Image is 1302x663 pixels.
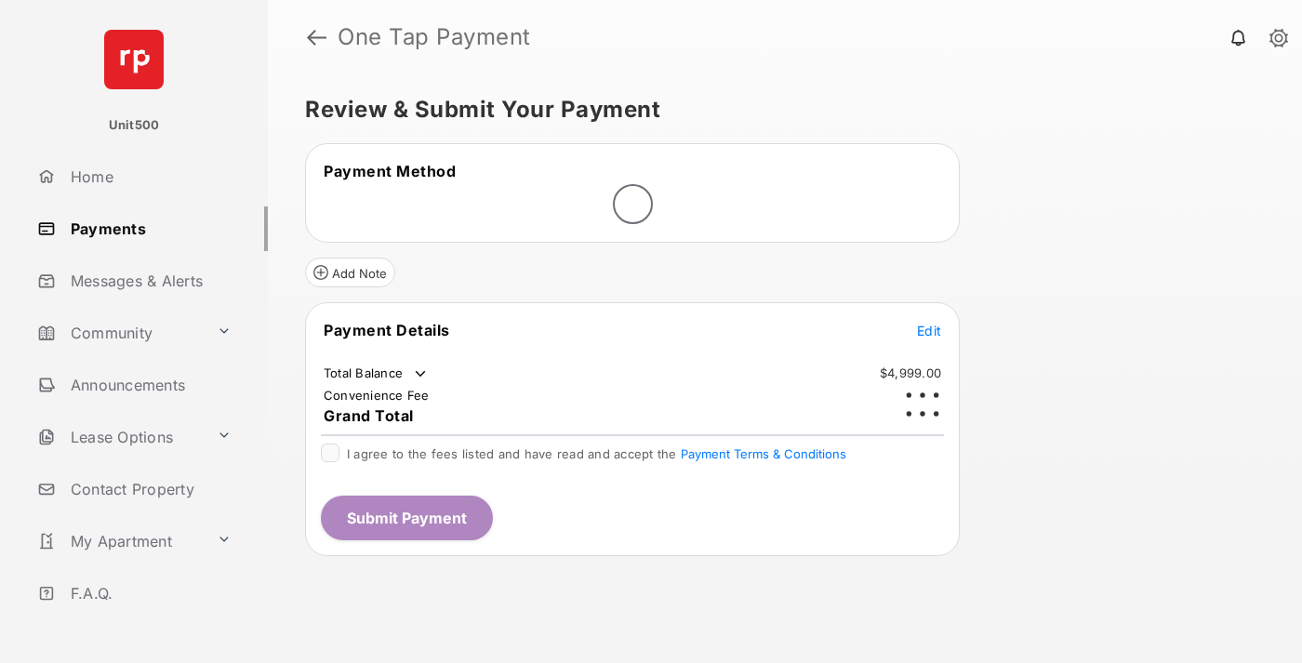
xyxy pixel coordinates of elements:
[30,415,209,459] a: Lease Options
[324,162,456,180] span: Payment Method
[30,206,268,251] a: Payments
[305,258,395,287] button: Add Note
[321,496,493,540] button: Submit Payment
[30,311,209,355] a: Community
[30,571,268,616] a: F.A.Q.
[30,363,268,407] a: Announcements
[917,323,941,338] span: Edit
[104,30,164,89] img: svg+xml;base64,PHN2ZyB4bWxucz0iaHR0cDovL3d3dy53My5vcmcvMjAwMC9zdmciIHdpZHRoPSI2NCIgaGVpZ2h0PSI2NC...
[305,99,1250,121] h5: Review & Submit Your Payment
[30,259,268,303] a: Messages & Alerts
[30,154,268,199] a: Home
[324,321,450,339] span: Payment Details
[30,467,268,511] a: Contact Property
[323,365,430,383] td: Total Balance
[681,446,846,461] button: I agree to the fees listed and have read and accept the
[879,365,942,381] td: $4,999.00
[109,116,160,135] p: Unit500
[338,26,531,48] strong: One Tap Payment
[347,446,846,461] span: I agree to the fees listed and have read and accept the
[323,387,431,404] td: Convenience Fee
[30,519,209,564] a: My Apartment
[917,321,941,339] button: Edit
[324,406,414,425] span: Grand Total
